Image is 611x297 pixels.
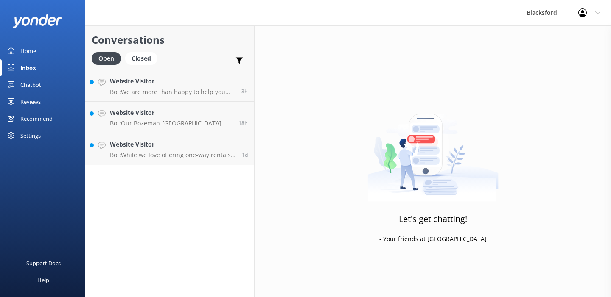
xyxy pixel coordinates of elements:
img: artwork of a man stealing a conversation from at giant smartphone [367,96,499,202]
img: yonder-white-logo.png [13,14,62,28]
a: Closed [125,53,162,63]
a: Website VisitorBot:While we love offering one-way rentals and try to accommodate requests as best... [85,133,254,165]
h4: Website Visitor [110,108,232,117]
p: - Your friends at [GEOGRAPHIC_DATA] [379,234,487,244]
a: Website VisitorBot:Our Bozeman-[GEOGRAPHIC_DATA] location is open from May to October annually. F... [85,102,254,133]
div: Closed [125,52,157,65]
div: Chatbot [20,76,41,93]
div: Open [92,52,121,65]
div: Help [37,272,49,289]
div: Inbox [20,59,36,76]
span: 11:25pm 13-Aug-2025 (UTC -06:00) America/Chihuahua [238,119,248,127]
span: 01:54pm 13-Aug-2025 (UTC -06:00) America/Chihuahua [242,151,248,158]
div: Settings [20,127,41,144]
h4: Website Visitor [110,77,235,86]
a: Website VisitorBot:We are more than happy to help you choose which Rv is best for you! Take our "... [85,70,254,102]
div: Home [20,42,36,59]
p: Bot: We are more than happy to help you choose which Rv is best for you! Take our "Which RV is be... [110,88,235,96]
div: Recommend [20,110,53,127]
h2: Conversations [92,32,248,48]
a: Open [92,53,125,63]
span: 02:32pm 14-Aug-2025 (UTC -06:00) America/Chihuahua [241,88,248,95]
h3: Let's get chatting! [399,212,467,226]
div: Support Docs [26,255,61,272]
div: Reviews [20,93,41,110]
p: Bot: While we love offering one-way rentals and try to accommodate requests as best we can, it ca... [110,151,235,159]
h4: Website Visitor [110,140,235,149]
p: Bot: Our Bozeman-[GEOGRAPHIC_DATA] location is open from May to October annually. For more inform... [110,119,232,127]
